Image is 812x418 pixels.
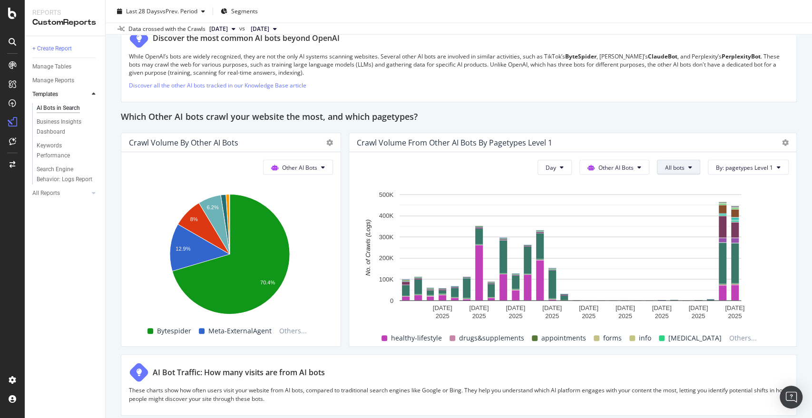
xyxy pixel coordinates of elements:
strong: ClaudeBot [648,52,677,60]
button: Day [538,160,572,175]
text: 2025 [436,312,450,320]
button: Last 28 DaysvsPrev. Period [113,4,209,19]
a: Manage Reports [32,76,98,86]
div: Open Intercom Messenger [780,386,802,408]
div: AI Bot Traffic: How many visits are from AI botsThese charts show how often users visit your webs... [121,354,797,415]
span: appointments [541,332,586,344]
a: Manage Tables [32,62,98,72]
span: Bytespider [157,325,191,337]
a: Discover all the other AI bots tracked in our Knowledge Base article [129,81,306,89]
text: 300K [379,233,394,241]
text: [DATE] [433,304,452,311]
text: [DATE] [506,304,525,311]
span: drugs&supplements [459,332,524,344]
div: Reports [32,8,98,17]
text: 70.4% [260,280,275,285]
span: healthy-lifestyle [391,332,442,344]
div: Discover the most common AI bots beyond OpenAI [153,33,340,44]
h2: Which Other AI bots crawl your website the most, and which pagetypes? [121,110,418,125]
span: Meta-ExternalAgent [208,325,272,337]
span: 2025 Aug. 13th [209,25,228,33]
span: Other AI Bots [282,164,317,172]
span: Day [546,164,556,172]
div: Manage Tables [32,62,71,72]
text: [DATE] [725,304,744,311]
svg: A chart. [357,190,783,323]
a: + Create Report [32,44,98,54]
div: Keywords Performance [37,141,90,161]
text: [DATE] [688,304,708,311]
text: 8% [190,216,198,222]
text: 2025 [472,312,486,320]
text: 2025 [582,312,596,320]
div: Data crossed with the Crawls [128,25,205,33]
strong: PerplexityBot [722,52,761,60]
text: 2025 [618,312,632,320]
button: [DATE] [247,23,281,35]
text: 0 [390,297,393,304]
p: While OpenAI’s bots are widely recognized, they are not the only AI systems scanning websites. Se... [129,52,789,77]
div: CustomReports [32,17,98,28]
div: AI Bot Traffic: How many visits are from AI bots [153,367,325,378]
a: Business Insights Dashboard [37,117,98,137]
a: Search Engine Behavior: Logs Report [37,165,98,185]
div: Crawl Volume from Other AI Bots by pagetypes Level 1 [357,138,552,147]
div: Manage Reports [32,76,74,86]
div: Templates [32,89,58,99]
span: Segments [231,7,258,15]
div: + Create Report [32,44,72,54]
span: vs Prev. Period [160,7,197,15]
text: No. of Crawls (Logs) [364,219,372,275]
text: 12.9% [176,246,190,252]
button: [DATE] [205,23,239,35]
span: All bots [665,164,685,172]
a: All Reports [32,188,89,198]
span: By: pagetypes Level 1 [716,164,773,172]
text: 100K [379,276,394,283]
text: 500K [379,191,394,198]
a: Templates [32,89,89,99]
text: 2025 [509,312,522,320]
div: All Reports [32,188,60,198]
text: [DATE] [579,304,598,311]
div: Crawl Volume by Other AI BotsOther AI BotsA chart.BytespiderMeta-ExternalAgentOthers... [121,133,341,347]
button: Other AI Bots [263,160,333,175]
a: AI Bots in Search [37,103,98,113]
text: [DATE] [542,304,562,311]
svg: A chart. [129,190,330,323]
div: Crawl Volume by Other AI Bots [129,138,238,147]
text: 200K [379,254,394,262]
div: Which Other AI bots crawl your website the most, and which pagetypes? [121,110,797,125]
button: By: pagetypes Level 1 [708,160,789,175]
span: forms [603,332,622,344]
button: Segments [217,4,262,19]
text: [DATE] [616,304,635,311]
strong: ByteSpider [565,52,597,60]
span: Last 28 Days [126,7,160,15]
div: Crawl Volume from Other AI Bots by pagetypes Level 1DayOther AI BotsAll botsBy: pagetypes Level 1... [349,133,797,347]
text: 2025 [691,312,705,320]
button: Other AI Bots [579,160,649,175]
div: AI Bots in Search [37,103,80,113]
text: [DATE] [469,304,489,311]
span: Other AI Bots [598,164,634,172]
text: 400K [379,212,394,219]
div: Business Insights Dashboard [37,117,91,137]
text: 2025 [655,312,669,320]
span: [MEDICAL_DATA] [668,332,722,344]
span: info [639,332,651,344]
div: Discover the most common AI bots beyond OpenAIWhile OpenAI’s bots are widely recognized, they are... [121,20,797,103]
text: 2025 [545,312,559,320]
button: All bots [657,160,700,175]
span: Others... [275,325,311,337]
span: 2025 Jul. 16th [251,25,269,33]
text: [DATE] [652,304,672,311]
a: Keywords Performance [37,141,98,161]
text: 2025 [728,312,742,320]
div: Search Engine Behavior: Logs Report [37,165,93,185]
p: These charts show how often users visit your website from AI bots, compared to traditional search... [129,386,789,402]
text: 6.2% [207,204,219,210]
span: vs [239,24,247,33]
